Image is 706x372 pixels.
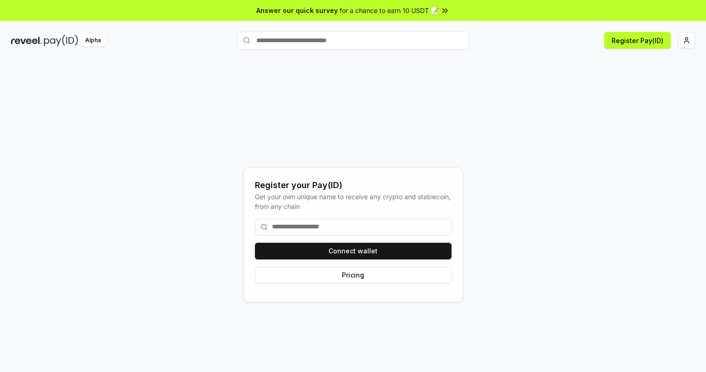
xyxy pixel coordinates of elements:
div: Get your own unique name to receive any crypto and stablecoin, from any chain [255,192,452,211]
button: Connect wallet [255,243,452,259]
span: Answer our quick survey [256,6,338,15]
span: for a chance to earn 10 USDT 📝 [340,6,439,15]
div: Alpha [80,35,106,46]
button: Pricing [255,267,452,284]
img: pay_id [44,35,78,46]
button: Register Pay(ID) [604,32,671,49]
div: Register your Pay(ID) [255,179,452,192]
img: reveel_dark [11,35,42,46]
